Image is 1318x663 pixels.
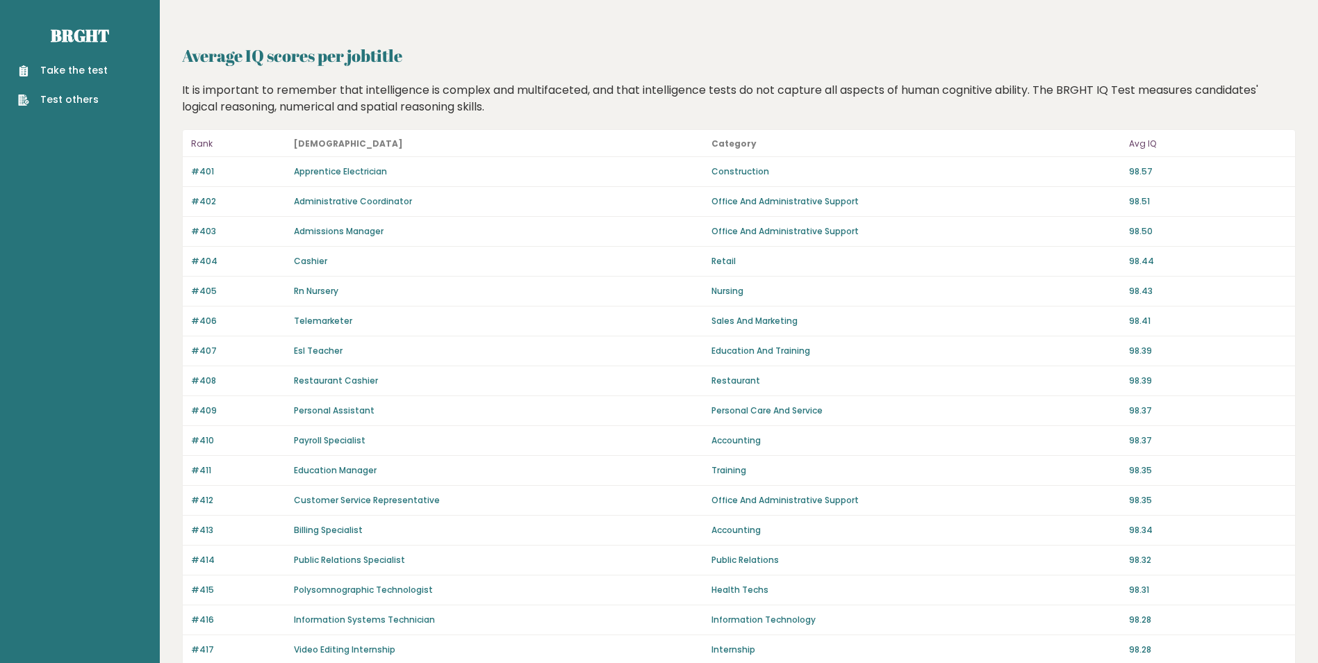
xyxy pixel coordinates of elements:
a: Education Manager [294,464,377,476]
a: Personal Assistant [294,404,374,416]
p: 98.37 [1129,434,1287,447]
p: 98.37 [1129,404,1287,417]
p: #403 [191,225,286,238]
p: Education And Training [711,345,1121,357]
a: Take the test [18,63,108,78]
b: [DEMOGRAPHIC_DATA] [294,138,403,149]
p: Accounting [711,524,1121,537]
a: Public Relations Specialist [294,554,405,566]
a: Restaurant Cashier [294,375,378,386]
b: Category [711,138,757,149]
p: #410 [191,434,286,447]
p: #405 [191,285,286,297]
a: Rn Nursery [294,285,338,297]
p: #416 [191,614,286,626]
p: 98.28 [1129,614,1287,626]
a: Apprentice Electrician [294,165,387,177]
p: 98.32 [1129,554,1287,566]
p: 98.28 [1129,644,1287,656]
p: 98.31 [1129,584,1287,596]
p: 98.39 [1129,375,1287,387]
p: Personal Care And Service [711,404,1121,417]
p: #413 [191,524,286,537]
p: 98.51 [1129,195,1287,208]
p: Construction [711,165,1121,178]
a: Brght [51,24,109,47]
p: Public Relations [711,554,1121,566]
p: Office And Administrative Support [711,195,1121,208]
p: Nursing [711,285,1121,297]
p: #407 [191,345,286,357]
p: #414 [191,554,286,566]
p: 98.34 [1129,524,1287,537]
p: #402 [191,195,286,208]
p: Rank [191,136,286,152]
p: #409 [191,404,286,417]
p: #415 [191,584,286,596]
p: 98.35 [1129,464,1287,477]
p: Office And Administrative Support [711,494,1121,507]
p: #417 [191,644,286,656]
p: Accounting [711,434,1121,447]
p: Avg IQ [1129,136,1287,152]
a: Information Systems Technician [294,614,435,625]
p: #411 [191,464,286,477]
a: Billing Specialist [294,524,363,536]
div: It is important to remember that intelligence is complex and multifaceted, and that intelligence ... [177,82,1301,115]
p: #401 [191,165,286,178]
p: #408 [191,375,286,387]
p: Restaurant [711,375,1121,387]
a: Test others [18,92,108,107]
p: Training [711,464,1121,477]
a: Polysomnographic Technologist [294,584,433,596]
p: #412 [191,494,286,507]
a: Esl Teacher [294,345,343,357]
p: 98.50 [1129,225,1287,238]
h2: Average IQ scores per jobtitle [182,43,1296,68]
p: 98.44 [1129,255,1287,268]
a: Payroll Specialist [294,434,365,446]
p: Sales And Marketing [711,315,1121,327]
p: 98.35 [1129,494,1287,507]
p: #406 [191,315,286,327]
p: 98.39 [1129,345,1287,357]
a: Administrative Coordinator [294,195,412,207]
a: Customer Service Representative [294,494,440,506]
p: Health Techs [711,584,1121,596]
a: Admissions Manager [294,225,384,237]
p: 98.41 [1129,315,1287,327]
p: Information Technology [711,614,1121,626]
p: 98.43 [1129,285,1287,297]
a: Cashier [294,255,327,267]
p: #404 [191,255,286,268]
p: Internship [711,644,1121,656]
p: 98.57 [1129,165,1287,178]
a: Video Editing Internship [294,644,395,655]
p: Retail [711,255,1121,268]
a: Telemarketer [294,315,352,327]
p: Office And Administrative Support [711,225,1121,238]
